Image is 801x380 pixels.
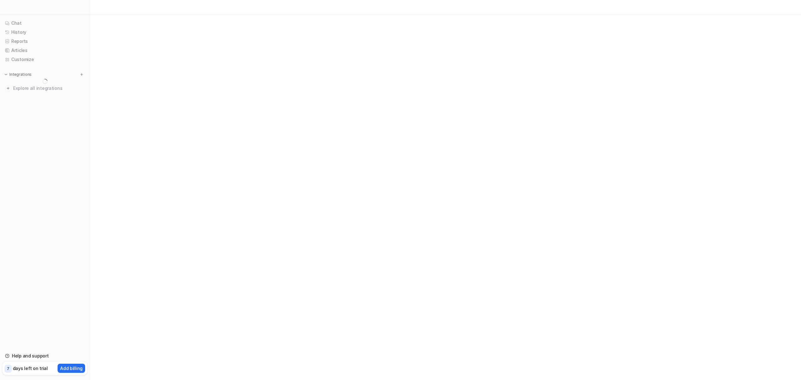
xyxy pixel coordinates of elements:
[9,72,32,77] p: Integrations
[3,46,87,55] a: Articles
[4,72,8,77] img: expand menu
[60,365,83,372] p: Add billing
[3,84,87,93] a: Explore all integrations
[3,352,87,360] a: Help and support
[5,85,11,91] img: explore all integrations
[7,366,9,372] p: 7
[3,71,33,78] button: Integrations
[79,72,84,77] img: menu_add.svg
[3,19,87,28] a: Chat
[3,28,87,37] a: History
[3,37,87,46] a: Reports
[58,364,85,373] button: Add billing
[13,365,48,372] p: days left on trial
[13,83,85,93] span: Explore all integrations
[3,55,87,64] a: Customize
